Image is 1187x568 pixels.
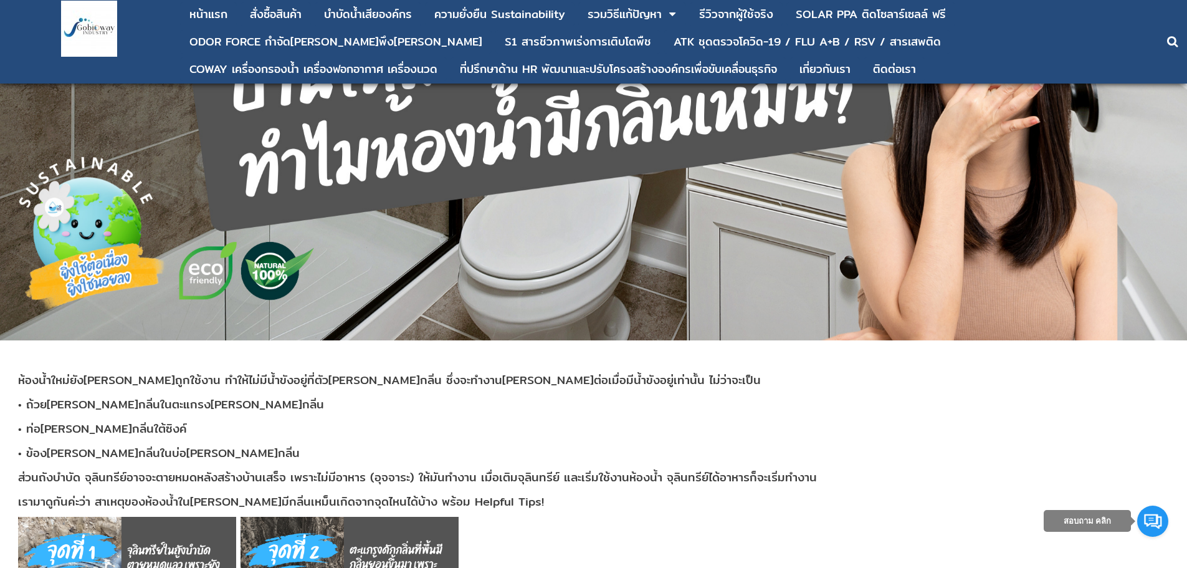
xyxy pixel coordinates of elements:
span: เรามาดูกันค่ะว่า สาเหตุของห้องน้ำใน[PERSON_NAME]มีกลิ่นเหม็นเกิดจากจุดไหนได้บ้าง พร้อม Helpful Tips! [18,493,544,511]
span: ห้องน้ำใหม่ยัง[PERSON_NAME]ถูกใช้งาน ทำให้ไม่มีน้ำขังอยู่ที่ตัว[PERSON_NAME]กลิ่น ซึ่งจะทำงาน[PER... [18,371,761,389]
div: COWAY เครื่องกรองน้ำ เครื่องฟอกอากาศ เครื่องนวด [189,64,437,75]
div: หน้าแรก [189,9,227,20]
div: ที่ปรึกษาด้าน HR พัฒนาและปรับโครงสร้างองค์กรเพื่อขับเคลื่อนธุรกิจ [460,64,777,75]
span: • ถ้วย[PERSON_NAME]กลิ่นในตะแกรง[PERSON_NAME]กลิ่น [18,395,324,413]
a: S1 สารชีวภาพเร่งการเติบโตพืช [505,30,651,54]
a: หน้าแรก [189,2,227,26]
span: สอบถาม คลิก [1064,516,1112,526]
a: เกี่ยวกับเรา [799,57,851,81]
img: large-1644130236041.jpg [61,1,117,57]
div: รวมวิธีแก้ปัญหา [588,9,662,20]
a: ODOR FORCE กำจัด[PERSON_NAME]พึง[PERSON_NAME] [189,30,482,54]
a: บําบัดน้ำเสียองค์กร [324,2,412,26]
a: สั่งซื้อสินค้า [250,2,302,26]
span: • ข้อง[PERSON_NAME]กลิ่นในบ่อ[PERSON_NAME]กลิ่น [18,444,300,462]
div: เกี่ยวกับเรา [799,64,851,75]
a: ติดต่อเรา [873,57,916,81]
div: ความยั่งยืน Sustainability [434,9,565,20]
div: บําบัดน้ำเสียองค์กร [324,9,412,20]
span: • ท่อ[PERSON_NAME]กลิ่นใต้ซิงค์ [18,420,187,438]
span: ส่วนถังบำบัด จุลินทรีย์อาจจะตายหมดหลังสร้างบ้านเสร็จ เพราะไม่มีอาหาร (อุจจาระ) ให้มันทำงาน เมื่อเ... [18,468,817,486]
a: SOLAR PPA ติดโซลาร์เซลล์ ฟรี [796,2,946,26]
a: ที่ปรึกษาด้าน HR พัฒนาและปรับโครงสร้างองค์กรเพื่อขับเคลื่อนธุรกิจ [460,57,777,81]
div: ATK ชุดตรวจโควิด-19 / FLU A+B / RSV / สารเสพติด [674,36,941,47]
div: SOLAR PPA ติดโซลาร์เซลล์ ฟรี [796,9,946,20]
a: รวมวิธีแก้ปัญหา [588,2,662,26]
a: ATK ชุดตรวจโควิด-19 / FLU A+B / RSV / สารเสพติด [674,30,941,54]
div: สั่งซื้อสินค้า [250,9,302,20]
a: รีวิวจากผู้ใช้จริง [699,2,773,26]
div: ODOR FORCE กำจัด[PERSON_NAME]พึง[PERSON_NAME] [189,36,482,47]
div: ติดต่อเรา [873,64,916,75]
a: COWAY เครื่องกรองน้ำ เครื่องฟอกอากาศ เครื่องนวด [189,57,437,81]
a: ความยั่งยืน Sustainability [434,2,565,26]
div: S1 สารชีวภาพเร่งการเติบโตพืช [505,36,651,47]
div: รีวิวจากผู้ใช้จริง [699,9,773,20]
